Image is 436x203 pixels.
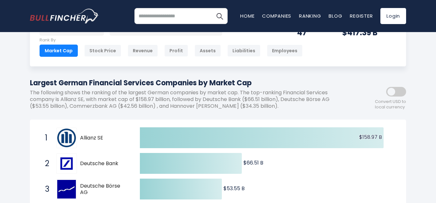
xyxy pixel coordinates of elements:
[380,8,406,24] a: Login
[42,132,48,143] span: 1
[80,135,129,141] span: Allianz SE
[30,9,99,23] a: Go to homepage
[350,13,373,19] a: Register
[40,45,78,57] div: Market Cap
[375,99,406,110] span: Convert USD to local currency
[80,183,129,196] span: Deutsche Börse AG
[299,13,321,19] a: Ranking
[57,129,76,147] img: Allianz SE
[342,28,396,38] div: $417.39 B
[80,160,129,167] span: Deutsche Bank
[223,185,245,192] text: $53.55 B
[57,154,76,173] img: Deutsche Bank
[57,180,76,199] img: Deutsche Börse AG
[84,45,121,57] div: Stock Price
[42,158,48,169] span: 2
[240,13,254,19] a: Home
[164,45,188,57] div: Profit
[212,8,228,24] button: Search
[195,45,221,57] div: Assets
[329,13,342,19] a: Blog
[42,184,48,195] span: 3
[30,89,348,109] p: The following shows the ranking of the largest German companies by market cap. The top-ranking Fi...
[297,28,326,38] div: 47
[128,45,158,57] div: Revenue
[262,13,291,19] a: Companies
[30,9,99,23] img: bullfincher logo
[40,38,303,43] p: Rank By
[267,45,303,57] div: Employees
[359,133,382,141] text: $158.97 B
[227,45,260,57] div: Liabilities
[243,159,263,166] text: $66.51 B
[30,78,348,88] h1: Largest German Financial Services Companies by Market Cap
